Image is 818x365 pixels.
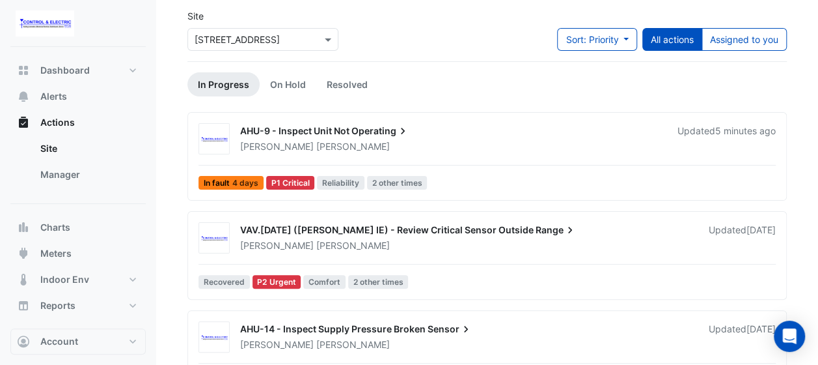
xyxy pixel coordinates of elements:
img: Control & Electric [199,133,229,146]
button: Dashboard [10,57,146,83]
div: Open Intercom Messenger [774,321,805,352]
span: [PERSON_NAME] [316,338,390,351]
button: All actions [642,28,702,51]
span: Mon 11-Aug-2025 07:46 AEST [715,125,776,136]
a: In Progress [187,72,260,96]
div: P2 Urgent [252,275,301,289]
span: Indoor Env [40,273,89,286]
div: Actions [10,136,146,193]
a: Site [30,136,146,162]
span: Operating [351,124,409,138]
div: Updated [709,224,776,252]
label: Site [187,9,204,23]
img: Control & Electric [199,232,229,245]
button: Alerts [10,83,146,109]
span: Actions [40,116,75,129]
app-icon: Dashboard [17,64,30,77]
span: AHU-14 - Inspect Supply Pressure Broken [240,323,426,334]
app-icon: Reports [17,299,30,312]
button: Charts [10,214,146,241]
span: Reliability [317,176,364,190]
span: [PERSON_NAME] [240,141,314,152]
button: Assigned to you [702,28,787,51]
app-icon: Charts [17,221,30,234]
img: Company Logo [16,10,74,36]
a: On Hold [260,72,316,96]
span: Sensor [428,323,472,336]
a: Manager [30,162,146,188]
span: Meters [40,247,72,260]
app-icon: Indoor Env [17,273,30,286]
span: 4 days [232,179,258,187]
button: Sort: Priority [557,28,637,51]
a: Resolved [316,72,378,96]
span: Reports [40,299,75,312]
span: Charts [40,221,70,234]
div: P1 Critical [266,176,315,190]
span: [PERSON_NAME] [240,339,314,350]
span: Recovered [198,275,250,289]
span: VAV.[DATE] ([PERSON_NAME] IE) - Review Critical Sensor Outside [240,224,534,235]
button: Meters [10,241,146,267]
app-icon: Meters [17,247,30,260]
div: Updated [677,124,776,153]
span: Account [40,335,78,348]
button: Reports [10,293,146,319]
button: Account [10,328,146,355]
span: [PERSON_NAME] [316,140,390,153]
div: Updated [709,323,776,351]
span: Alerts [40,90,67,103]
span: [PERSON_NAME] [240,240,314,251]
span: Range [536,224,577,237]
span: 2 other times [367,176,428,190]
span: [PERSON_NAME] [316,239,390,252]
span: Dashboard [40,64,90,77]
span: 2 other times [348,275,409,289]
span: Sort: Priority [566,34,618,45]
img: Control & Electric [199,331,229,344]
span: In fault [198,176,264,190]
span: Fri 01-Aug-2025 14:00 AEST [746,224,776,235]
app-icon: Actions [17,116,30,129]
span: Fri 01-Aug-2025 14:00 AEST [746,323,776,334]
span: Comfort [303,275,346,289]
button: Indoor Env [10,267,146,293]
span: AHU-9 - Inspect Unit Not [240,125,349,136]
button: Actions [10,109,146,136]
app-icon: Alerts [17,90,30,103]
